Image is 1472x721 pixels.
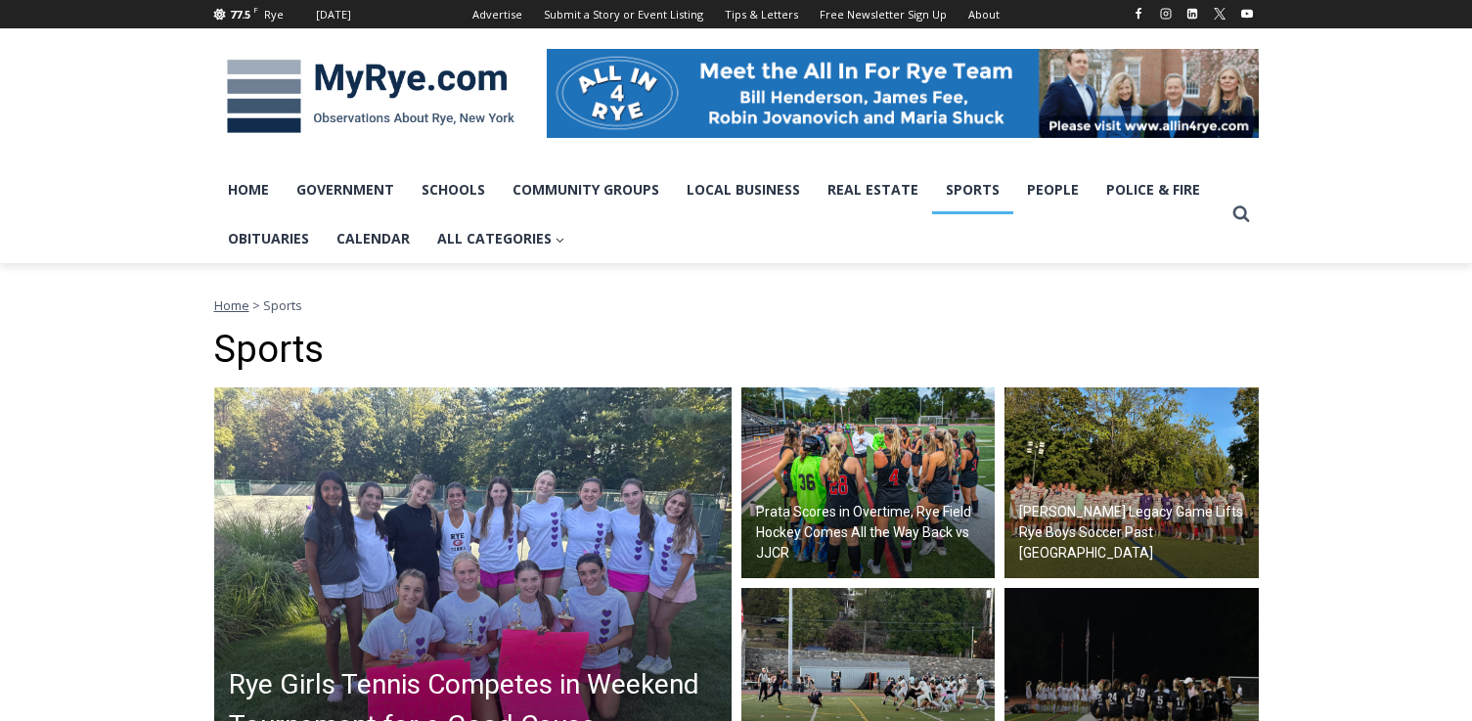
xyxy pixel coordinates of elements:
[214,328,1259,373] h1: Sports
[316,6,351,23] div: [DATE]
[547,49,1259,137] img: All in for Rye
[214,165,283,214] a: Home
[323,214,424,263] a: Calendar
[1004,387,1259,579] a: [PERSON_NAME] Legacy Game Lifts Rye Boys Soccer Past [GEOGRAPHIC_DATA]
[741,387,996,579] a: Prata Scores in Overtime, Rye Field Hockey Comes All the Way Back vs JJCR
[1208,2,1231,25] a: X
[214,296,249,314] a: Home
[1004,387,1259,579] img: (PHOTO: The Rye Boys Soccer team from October 4, 2025, against Pleasantville. Credit: Daniela Arr...
[741,387,996,579] img: (PHOTO: The Rye Field Hockey team from September 16, 2025. Credit: Maureen Tsuchida.)
[932,165,1013,214] a: Sports
[252,296,260,314] span: >
[1224,197,1259,232] button: View Search Form
[756,502,991,563] h2: Prata Scores in Overtime, Rye Field Hockey Comes All the Way Back vs JJCR
[499,165,673,214] a: Community Groups
[1127,2,1150,25] a: Facebook
[814,165,932,214] a: Real Estate
[437,228,565,249] span: All Categories
[253,4,258,15] span: F
[214,165,1224,264] nav: Primary Navigation
[1019,502,1254,563] h2: [PERSON_NAME] Legacy Game Lifts Rye Boys Soccer Past [GEOGRAPHIC_DATA]
[214,295,1259,315] nav: Breadcrumbs
[1235,2,1259,25] a: YouTube
[263,296,302,314] span: Sports
[1154,2,1178,25] a: Instagram
[1181,2,1204,25] a: Linkedin
[424,214,579,263] a: All Categories
[214,46,527,148] img: MyRye.com
[408,165,499,214] a: Schools
[214,214,323,263] a: Obituaries
[673,165,814,214] a: Local Business
[230,7,250,22] span: 77.5
[1013,165,1093,214] a: People
[264,6,284,23] div: Rye
[1093,165,1214,214] a: Police & Fire
[283,165,408,214] a: Government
